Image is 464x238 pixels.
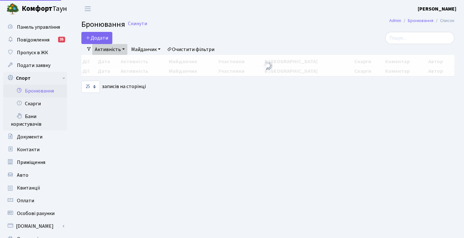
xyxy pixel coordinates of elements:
b: Комфорт [22,4,52,14]
a: [PERSON_NAME] [418,5,456,13]
label: записів на сторінці [81,81,146,93]
a: Приміщення [3,156,67,169]
div: 35 [58,37,65,42]
a: Оплати [3,194,67,207]
a: Бани користувачів [3,110,67,130]
span: Панель управління [17,24,60,31]
span: Документи [17,133,42,140]
select: записів на сторінці [81,81,100,93]
img: Обробка... [263,61,273,71]
span: Бронювання [81,19,125,30]
a: Admin [389,17,401,24]
span: Контакти [17,146,40,153]
a: Повідомлення35 [3,33,67,46]
input: Пошук... [385,32,454,44]
a: Документи [3,130,67,143]
button: Переключити навігацію [80,4,96,14]
a: Панель управління [3,21,67,33]
a: Очистити фільтри [164,44,217,55]
a: [DOMAIN_NAME] [3,220,67,233]
a: Особові рахунки [3,207,67,220]
b: [PERSON_NAME] [418,5,456,12]
button: Додати [81,32,112,44]
a: Пропуск в ЖК [3,46,67,59]
a: Спорт [3,72,67,85]
span: Авто [17,172,28,179]
a: Квитанції [3,182,67,194]
a: Авто [3,169,67,182]
a: Подати заявку [3,59,67,72]
a: Скарги [3,97,67,110]
span: Особові рахунки [17,210,55,217]
img: logo.png [6,3,19,15]
li: Список [433,17,454,24]
a: Контакти [3,143,67,156]
span: Пропуск в ЖК [17,49,48,56]
a: Бронювання [408,17,433,24]
span: Оплати [17,197,34,204]
a: Активність [92,44,127,55]
span: Таун [22,4,67,14]
span: Подати заявку [17,62,50,69]
a: Бронювання [3,85,67,97]
nav: breadcrumb [380,14,464,27]
span: Приміщення [17,159,45,166]
a: Скинути [128,21,147,27]
a: Майданчик [129,44,163,55]
span: Квитанції [17,184,40,191]
span: Повідомлення [17,36,49,43]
